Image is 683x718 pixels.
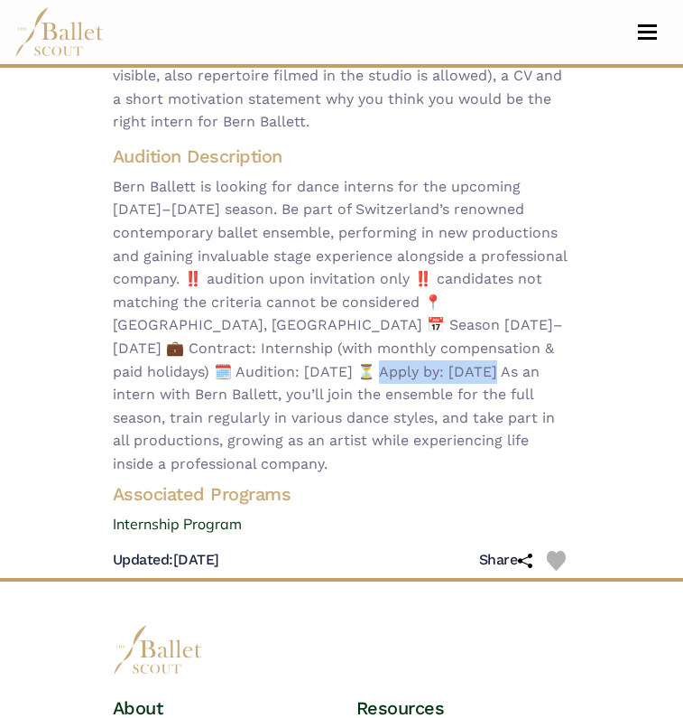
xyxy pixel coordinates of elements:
[626,23,669,41] button: Toggle navigation
[98,513,586,536] a: Internship Program
[113,625,203,675] img: logo
[98,482,586,506] h4: Associated Programs
[113,175,571,476] span: Bern Ballett is looking for dance interns for the upcoming [DATE]–[DATE] season. Be part of Switz...
[113,145,571,168] h4: Audition Description
[479,551,532,570] h5: Share
[113,551,173,568] span: Updated:
[113,551,219,570] h5: [DATE]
